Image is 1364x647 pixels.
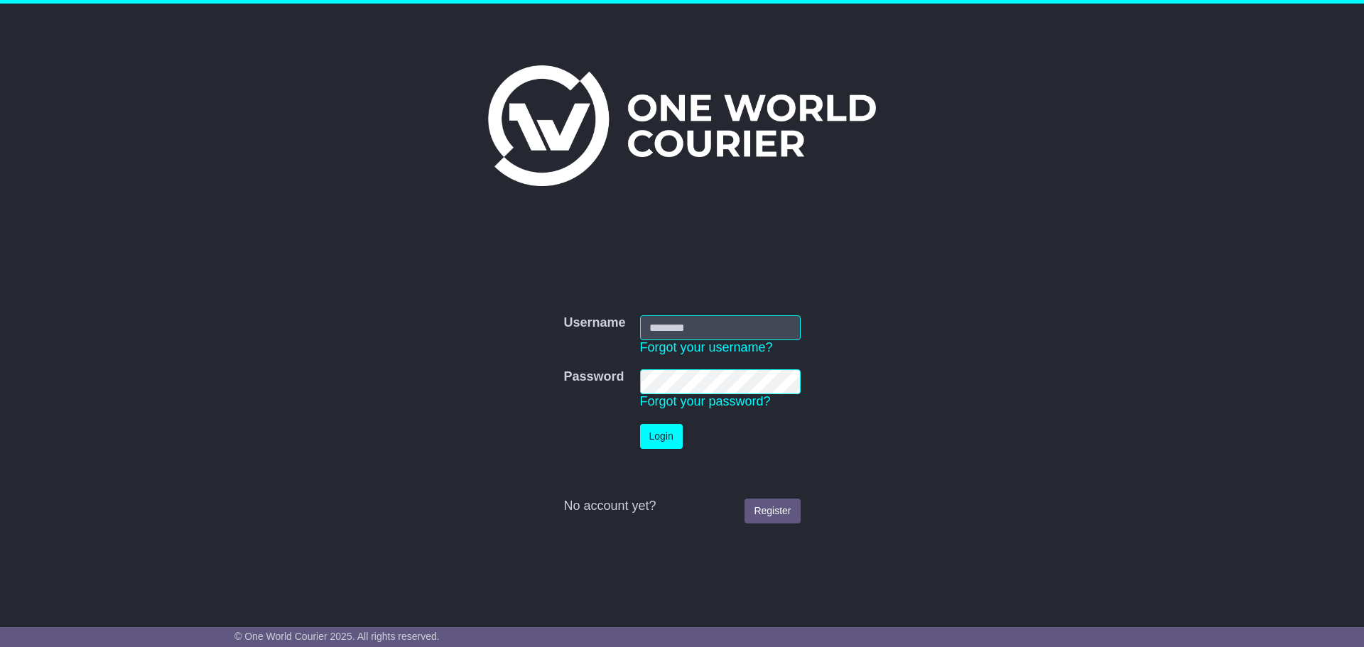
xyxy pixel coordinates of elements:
div: No account yet? [563,499,800,514]
img: One World [488,65,876,186]
label: Password [563,369,624,385]
button: Login [640,424,683,449]
a: Forgot your password? [640,394,771,408]
a: Forgot your username? [640,340,773,354]
span: © One World Courier 2025. All rights reserved. [234,631,440,642]
label: Username [563,315,625,331]
a: Register [745,499,800,523]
